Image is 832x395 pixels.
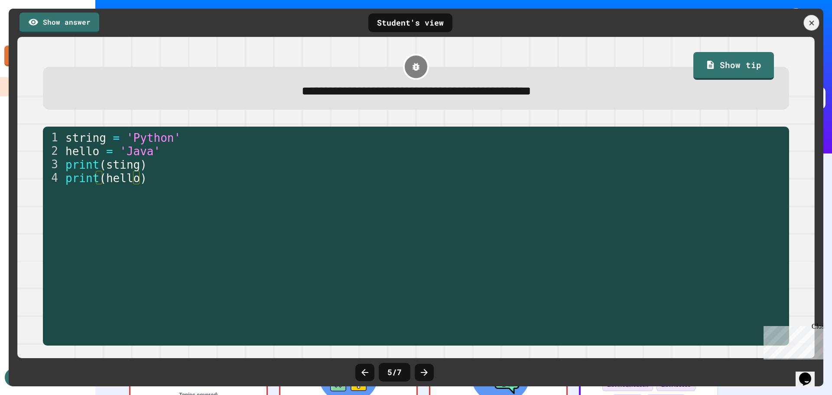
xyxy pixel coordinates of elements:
[120,145,160,158] span: 'Java'
[760,323,823,359] iframe: chat widget
[368,13,452,32] div: Student's view
[99,172,106,185] span: (
[693,52,774,80] a: Show tip
[796,360,823,386] iframe: chat widget
[379,363,410,382] div: 5 / 7
[127,131,181,144] span: 'Python'
[140,158,147,171] span: )
[3,3,60,55] div: Chat with us now!Close
[43,144,64,158] div: 2
[140,172,147,185] span: )
[106,158,140,171] span: sting
[65,131,106,144] span: string
[65,158,99,171] span: print
[43,171,64,185] div: 4
[43,158,64,171] div: 3
[113,131,120,144] span: =
[106,145,113,158] span: =
[19,13,99,33] a: Show answer
[43,131,64,144] div: 1
[99,158,106,171] span: (
[65,145,99,158] span: hello
[65,172,99,185] span: print
[106,172,140,185] span: hello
